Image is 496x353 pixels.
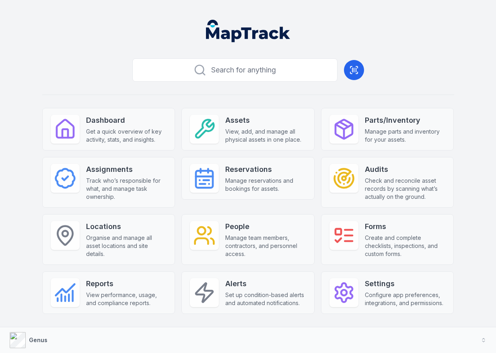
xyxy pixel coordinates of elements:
[365,115,446,126] strong: Parts/Inventory
[181,271,315,314] a: AlertsSet up condition-based alerts and automated notifications.
[225,177,306,193] span: Manage reservations and bookings for assets.
[86,128,167,144] span: Get a quick overview of key activity, stats, and insights.
[86,115,167,126] strong: Dashboard
[42,108,175,151] a: DashboardGet a quick overview of key activity, stats, and insights.
[181,108,315,151] a: AssetsView, add, and manage all physical assets in one place.
[365,177,446,201] span: Check and reconcile asset records by scanning what’s actually on the ground.
[365,291,446,307] span: Configure app preferences, integrations, and permissions.
[42,271,175,314] a: ReportsView performance, usage, and compliance reports.
[29,336,47,343] strong: Genus
[193,20,303,42] nav: Global
[42,157,175,208] a: AssignmentsTrack who’s responsible for what, and manage task ownership.
[225,221,306,232] strong: People
[225,291,306,307] span: Set up condition-based alerts and automated notifications.
[321,271,454,314] a: SettingsConfigure app preferences, integrations, and permissions.
[86,291,167,307] span: View performance, usage, and compliance reports.
[86,164,167,175] strong: Assignments
[321,108,454,151] a: Parts/InventoryManage parts and inventory for your assets.
[365,234,446,258] span: Create and complete checklists, inspections, and custom forms.
[42,214,175,265] a: LocationsOrganise and manage all asset locations and site details.
[211,64,276,76] span: Search for anything
[86,234,167,258] span: Organise and manage all asset locations and site details.
[365,278,446,289] strong: Settings
[321,214,454,265] a: FormsCreate and complete checklists, inspections, and custom forms.
[225,164,306,175] strong: Reservations
[321,157,454,208] a: AuditsCheck and reconcile asset records by scanning what’s actually on the ground.
[225,234,306,258] span: Manage team members, contractors, and personnel access.
[86,177,167,201] span: Track who’s responsible for what, and manage task ownership.
[365,164,446,175] strong: Audits
[225,278,306,289] strong: Alerts
[225,128,306,144] span: View, add, and manage all physical assets in one place.
[86,278,167,289] strong: Reports
[365,221,446,232] strong: Forms
[86,221,167,232] strong: Locations
[181,214,315,265] a: PeopleManage team members, contractors, and personnel access.
[132,58,338,82] button: Search for anything
[225,115,306,126] strong: Assets
[365,128,446,144] span: Manage parts and inventory for your assets.
[181,157,315,200] a: ReservationsManage reservations and bookings for assets.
